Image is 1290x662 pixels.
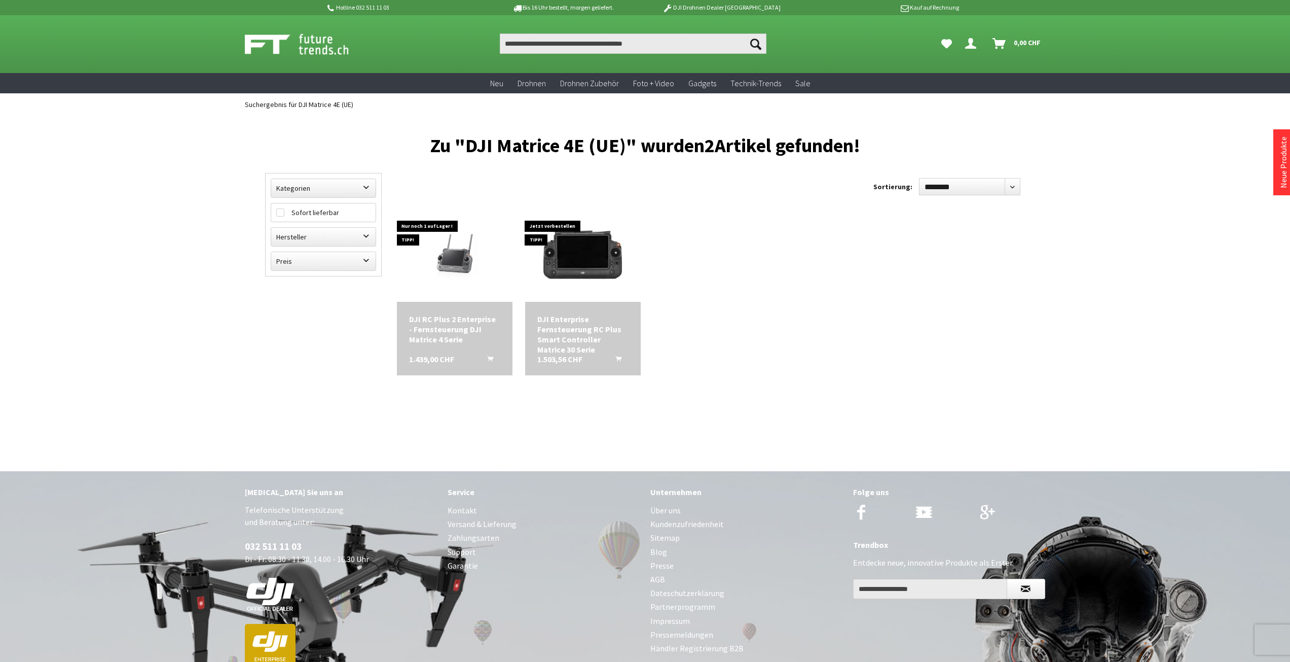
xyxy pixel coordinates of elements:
div: Folge uns [853,485,1046,499]
a: AGB [650,573,843,586]
img: DJI Enterprise Fernsteuerung RC Plus Smart Controller Matrice 30 Serie [526,211,640,302]
a: Sitemap [650,531,843,545]
a: Presse [650,559,843,573]
label: Hersteller [271,228,376,246]
span: Foto + Video [633,78,674,88]
a: DJI Enterprise Fernsteuerung RC Plus Smart Controller Matrice 30 Serie 1.503,56 CHF In den Warenkorb [537,314,629,355]
a: Neu [483,73,510,94]
label: Preis [271,252,376,270]
img: white-dji-schweiz-logo-official_140x140.png [245,577,296,612]
a: Kontakt [448,504,640,517]
a: Zahlungsarten [448,531,640,545]
a: 032 511 11 03 [245,540,302,552]
div: Unternehmen [650,485,843,499]
div: [MEDICAL_DATA] Sie uns an [245,485,437,499]
span: 2 [705,133,715,157]
p: Kauf auf Rechnung [801,2,959,14]
a: Gadgets [681,73,723,94]
span: 1.439,00 CHF [409,354,454,364]
div: Service [448,485,640,499]
span: Drohnen [518,78,546,88]
img: DJI RC Plus 2 Enterprise - Fernsteuerung DJI Matrice 4 Serie [409,211,500,302]
input: Ihre E-Mail Adresse [853,579,1007,599]
span: Drohnen Zubehör [560,78,619,88]
a: Dateschutzerklärung [650,586,843,600]
span: 0,00 CHF [1014,34,1041,51]
span: 1.503,56 CHF [537,354,582,364]
a: Neue Produkte [1278,136,1288,188]
a: Dein Konto [961,33,984,54]
p: Entdecke neue, innovative Produkte als Erster. [853,556,1046,569]
input: Produkt, Marke, Kategorie, EAN, Artikelnummer… [500,33,766,54]
a: Versand & Lieferung [448,517,640,531]
button: In den Warenkorb [475,354,499,367]
a: Drohnen [510,73,553,94]
label: Sofort lieferbar [271,203,376,222]
a: Technik-Trends [723,73,788,94]
span: Sale [795,78,810,88]
a: Blog [650,545,843,559]
a: Support [448,545,640,559]
a: DJI RC Plus 2 Enterprise - Fernsteuerung DJI Matrice 4 Serie 1.439,00 CHF In den Warenkorb [409,314,500,344]
a: Über uns [650,504,843,517]
a: Drohnen Zubehör [553,73,626,94]
a: Sale [788,73,818,94]
a: Impressum [650,614,843,628]
span: Gadgets [688,78,716,88]
a: Händler Registrierung B2B [650,642,843,655]
button: In den Warenkorb [603,354,628,367]
label: Sortierung: [873,179,912,195]
span: Neu [490,78,503,88]
button: Suchen [745,33,766,54]
a: Partnerprogramm [650,600,843,614]
p: Bis 16 Uhr bestellt, morgen geliefert. [484,2,642,14]
a: Meine Favoriten [936,33,957,54]
div: DJI RC Plus 2 Enterprise - Fernsteuerung DJI Matrice 4 Serie [409,314,500,344]
a: Garantie [448,559,640,573]
a: Warenkorb [988,33,1046,54]
h1: Zu "DJI Matrice 4E (UE)" wurden Artikel gefunden! [265,138,1025,153]
label: Kategorien [271,179,376,197]
button: Newsletter abonnieren [1007,579,1045,599]
span: Suchergebnis für DJI Matrice 4E (UE) [245,100,353,109]
div: DJI Enterprise Fernsteuerung RC Plus Smart Controller Matrice 30 Serie [537,314,629,355]
p: DJI Drohnen Dealer [GEOGRAPHIC_DATA] [642,2,800,14]
a: Kundenzufriedenheit [650,517,843,531]
div: Trendbox [853,538,1046,551]
span: Technik-Trends [730,78,781,88]
a: Foto + Video [626,73,681,94]
a: Pressemeldungen [650,628,843,642]
p: Hotline 032 511 11 03 [326,2,484,14]
img: Shop Futuretrends - zur Startseite wechseln [245,31,371,57]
